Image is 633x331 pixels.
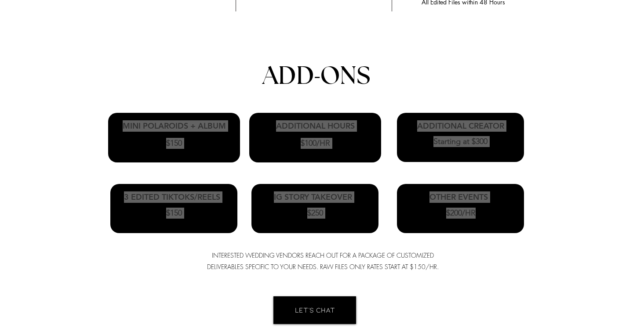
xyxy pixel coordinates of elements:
[123,121,226,131] span: MINI POLAROIDS + ALBUM
[295,305,335,315] span: LET'S CHAT
[276,121,355,131] span: ADDITIONAL HOURS
[301,138,330,148] span: $100/HR
[274,192,352,202] span: IG STORY TAKEOVER
[262,64,314,89] span: ADD
[446,208,476,218] span: $200/HR
[207,251,439,271] span: INTERESTED WEDDING VENDORS REACH OUT FOR A PACKAGE OF CUSTOMIZED DELIVERABLES SPECIFIC TO YOUR NE...
[124,192,220,202] span: 3 EDITED TIKTOKS/REELS
[166,208,182,218] span: $150
[417,121,504,131] span: ADDITIONAL CREATOR
[433,137,487,146] span: Starting at $300
[307,208,323,218] span: $250
[429,192,488,202] span: OTHER EVENTS
[166,138,182,148] span: $150
[320,64,370,89] span: ONS
[314,60,320,90] span: -
[273,296,356,324] a: LET'S CHAT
